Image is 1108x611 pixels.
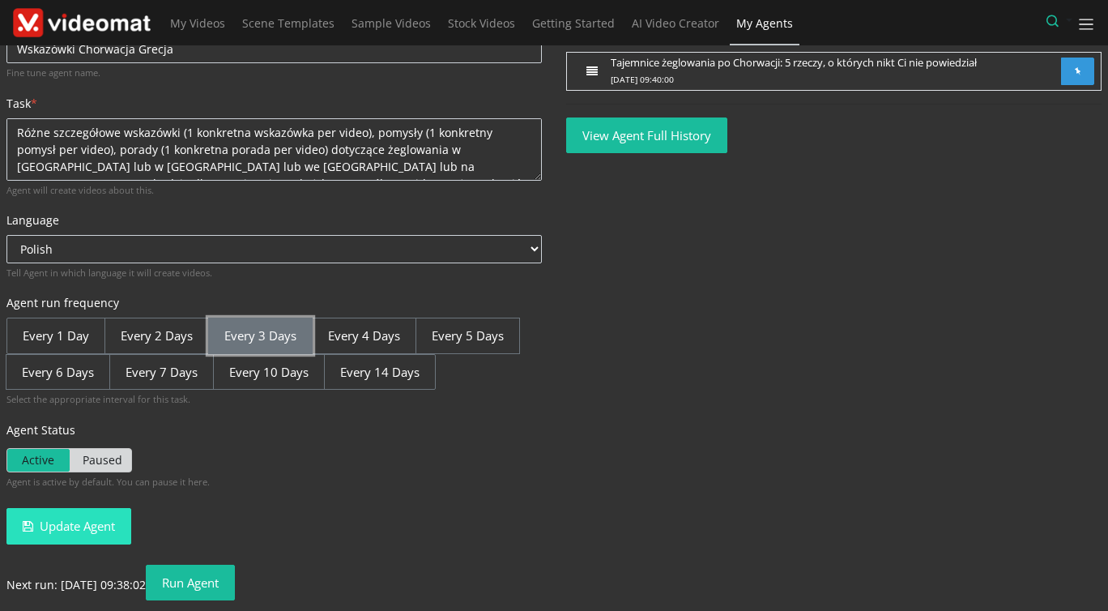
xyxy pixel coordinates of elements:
[312,318,416,354] label: every 4 days
[566,117,727,154] a: View agent full history
[324,354,436,391] label: every 14 days
[104,318,209,354] label: every 2 days
[213,354,325,391] label: every 10 days
[109,354,214,391] label: every 7 days
[6,318,542,390] div: Cron settings
[6,184,542,198] small: Agent will create videos about this.
[6,393,542,407] small: Select the appropriate interval for this task.
[448,15,515,31] span: Stock Videos
[352,15,431,31] span: Sample Videos
[611,55,977,87] p: Tajemnice żeglowania po Chorwacji: 5 rzeczy, o których nikt Ci nie powiedział
[415,318,520,354] label: every 5 days
[632,15,719,31] span: AI Video Creator
[170,15,225,31] span: My Videos
[6,267,542,280] small: Tell Agent in which language it will create videos.
[6,476,542,489] small: Agent is active by default. You can pause it here.
[6,294,542,311] label: Agent run frequency
[70,449,132,472] span: Paused
[6,118,542,181] textarea: Różne szczegółowe wskazówki (1 konkretna wskazówka per video), pomysły (1 konkretny pomysł per vi...
[6,318,105,354] label: every 1 day
[6,66,542,80] small: Fine tune agent name.
[6,508,131,545] button: Update Agent
[242,15,335,31] span: Scene Templates
[532,15,615,31] span: Getting Started
[146,565,235,601] a: Run agent
[7,449,70,472] span: Active
[6,565,542,607] div: Next run: [DATE] 09:38:02
[6,354,110,391] label: every 6 days
[6,95,37,112] label: Task
[208,318,313,354] label: every 3 days
[6,211,59,229] label: Language
[611,74,674,85] small: [DATE] 09:40:00
[736,15,793,31] span: My Agents
[6,35,542,63] input: Enter agent name...
[13,8,151,38] img: Theme-Logo
[6,421,542,438] label: Agent Status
